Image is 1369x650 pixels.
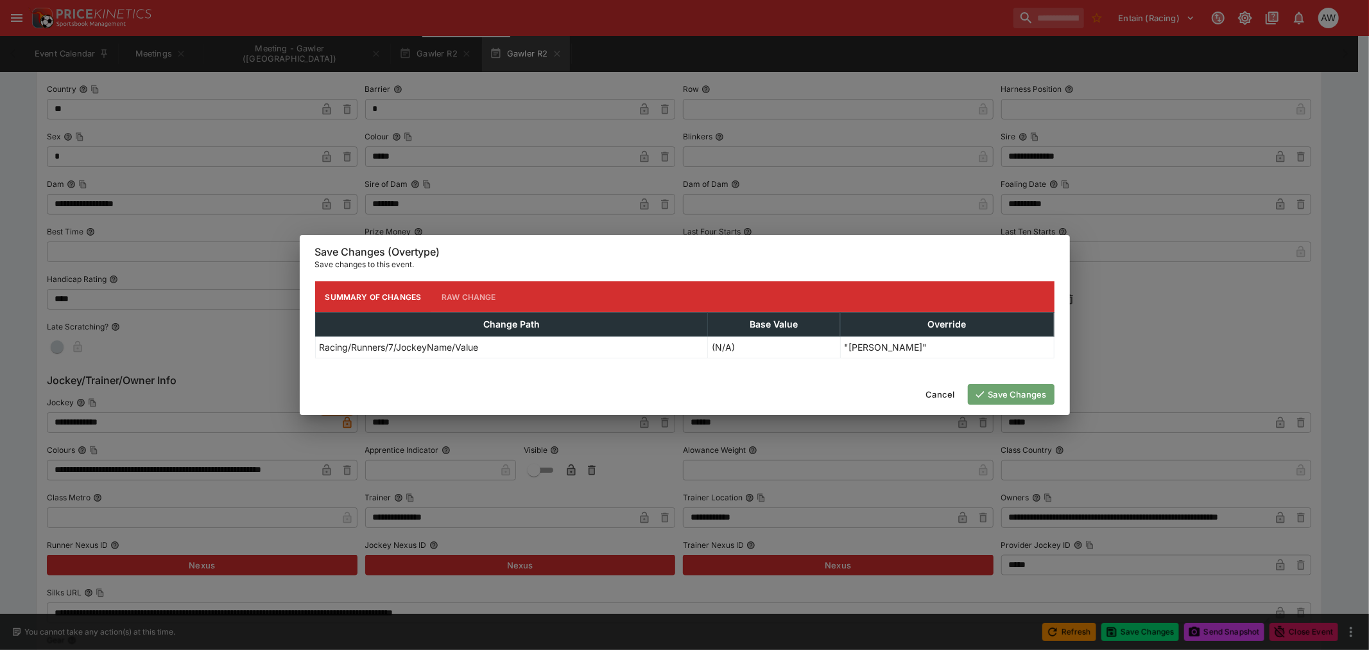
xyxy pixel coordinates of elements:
th: Override [840,313,1054,337]
td: "[PERSON_NAME]" [840,337,1054,358]
button: Raw Change [431,281,506,312]
button: Summary of Changes [315,281,432,312]
button: Cancel [918,384,963,405]
button: Save Changes [968,384,1055,405]
p: Racing/Runners/7/JockeyName/Value [320,340,479,354]
h6: Save Changes (Overtype) [315,245,1055,259]
td: (N/A) [708,337,840,358]
th: Change Path [315,313,708,337]
th: Base Value [708,313,840,337]
p: Save changes to this event. [315,258,1055,271]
